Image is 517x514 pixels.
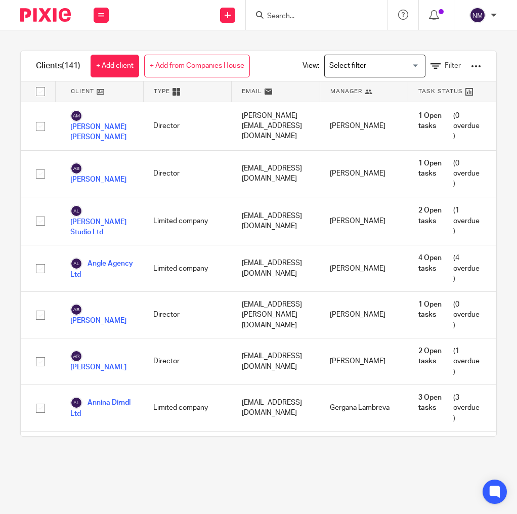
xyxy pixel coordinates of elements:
[418,158,481,189] span: (0 overdue)
[62,62,80,70] span: (141)
[326,57,419,75] input: Search for option
[320,292,408,338] div: [PERSON_NAME]
[70,350,82,362] img: svg%3E
[70,162,82,175] img: svg%3E
[70,110,82,122] img: svg%3E
[143,102,231,150] div: Director
[232,292,320,338] div: [EMAIL_ADDRESS][PERSON_NAME][DOMAIN_NAME]
[232,245,320,291] div: [EMAIL_ADDRESS][DOMAIN_NAME]
[418,346,452,377] span: 2 Open tasks
[320,245,408,291] div: [PERSON_NAME]
[242,87,262,96] span: Email
[91,55,139,77] a: + Add client
[232,197,320,245] div: [EMAIL_ADDRESS][DOMAIN_NAME]
[144,55,250,77] a: + Add from Companies House
[70,110,133,143] a: [PERSON_NAME] [PERSON_NAME]
[154,87,170,96] span: Type
[70,258,82,270] img: svg%3E
[418,346,481,377] span: (1 overdue)
[232,102,320,150] div: [PERSON_NAME][EMAIL_ADDRESS][DOMAIN_NAME]
[232,432,320,478] div: [EMAIL_ADDRESS][DOMAIN_NAME]
[71,87,94,96] span: Client
[418,299,481,330] span: (0 overdue)
[418,87,463,96] span: Task Status
[70,258,133,280] a: Angle Agency Ltd
[320,385,408,431] div: Gergana Lambreva
[320,197,408,245] div: [PERSON_NAME]
[143,338,231,384] div: Director
[287,51,481,81] div: View:
[143,197,231,245] div: Limited company
[70,205,82,217] img: svg%3E
[232,151,320,197] div: [EMAIL_ADDRESS][DOMAIN_NAME]
[418,393,452,423] span: 3 Open tasks
[469,7,486,23] img: svg%3E
[36,61,80,71] h1: Clients
[324,55,425,77] div: Search for option
[143,151,231,197] div: Director
[418,205,481,236] span: (1 overdue)
[418,111,452,142] span: 1 Open tasks
[143,432,231,478] div: Director
[445,62,461,69] span: Filter
[70,397,133,419] a: Annina Dirndl Ltd
[266,12,357,21] input: Search
[143,292,231,338] div: Director
[232,385,320,431] div: [EMAIL_ADDRESS][DOMAIN_NAME]
[70,397,82,409] img: svg%3E
[70,205,133,238] a: [PERSON_NAME] Studio Ltd
[418,299,452,330] span: 1 Open tasks
[232,338,320,384] div: [EMAIL_ADDRESS][DOMAIN_NAME]
[320,432,408,478] div: [PERSON_NAME]
[320,151,408,197] div: [PERSON_NAME]
[320,102,408,150] div: [PERSON_NAME]
[418,111,481,142] span: (0 overdue)
[143,385,231,431] div: Limited company
[330,87,362,96] span: Manager
[143,245,231,291] div: Limited company
[70,350,133,372] a: [PERSON_NAME]
[70,162,133,185] a: [PERSON_NAME]
[70,304,133,326] a: [PERSON_NAME]
[418,253,452,284] span: 4 Open tasks
[20,8,71,22] img: Pixie
[418,158,452,189] span: 1 Open tasks
[70,304,82,316] img: svg%3E
[320,338,408,384] div: [PERSON_NAME]
[418,393,481,423] span: (3 overdue)
[418,253,481,284] span: (4 overdue)
[31,82,50,101] input: Select all
[418,205,452,236] span: 2 Open tasks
